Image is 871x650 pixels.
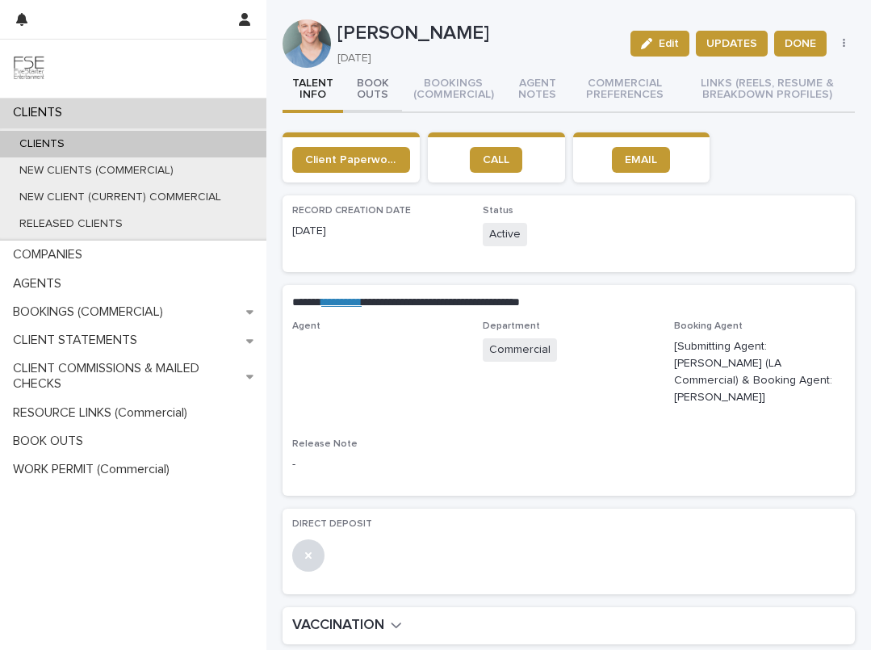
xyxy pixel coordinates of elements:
p: [DATE] [292,223,463,240]
p: RESOURCE LINKS (Commercial) [6,405,200,421]
button: AGENT NOTES [505,68,570,113]
p: CLIENT STATEMENTS [6,333,150,348]
p: COMPANIES [6,247,95,262]
p: AGENTS [6,276,74,291]
p: NEW CLIENT (CURRENT) COMMERCIAL [6,191,234,204]
p: BOOK OUTS [6,434,96,449]
button: LINKS (REELS, RESUME & BREAKDOWN PROFILES) [680,68,855,113]
button: BOOKINGS (COMMERCIAL) [402,68,505,113]
span: RECORD CREATION DATE [292,206,411,216]
span: Booking Agent [674,321,743,331]
span: Department [483,321,540,331]
p: CLIENT COMMISSIONS & MAILED CHECKS [6,361,246,392]
a: EMAIL [612,147,670,173]
button: COMMERCIAL PREFERENCES [570,68,680,113]
span: Client Paperwork Link [305,154,397,166]
span: UPDATES [706,36,757,52]
span: EMAIL [625,154,657,166]
p: - [292,456,463,473]
p: NEW CLIENTS (COMMERCIAL) [6,164,186,178]
button: VACCINATION [292,617,402,635]
p: RELEASED CLIENTS [6,217,136,231]
span: Agent [292,321,320,331]
h2: VACCINATION [292,617,384,635]
span: Active [483,223,527,246]
a: Client Paperwork Link [292,147,410,173]
span: Status [483,206,513,216]
span: Release Note [292,439,358,449]
button: Edit [630,31,689,57]
span: DIRECT DEPOSIT [292,519,372,529]
p: WORK PERMIT (Commercial) [6,462,182,477]
button: TALENT INFO [283,68,343,113]
span: Commercial [483,338,557,362]
p: [PERSON_NAME] [337,22,618,45]
p: [Submitting Agent: [PERSON_NAME] (LA Commercial) & Booking Agent: [PERSON_NAME]] [674,338,845,405]
button: DONE [774,31,827,57]
img: 9JgRvJ3ETPGCJDhvPVA5 [13,52,45,85]
p: CLIENTS [6,105,75,120]
span: DONE [785,36,816,52]
span: CALL [483,154,509,166]
a: CALL [470,147,522,173]
button: UPDATES [696,31,768,57]
p: BOOKINGS (COMMERCIAL) [6,304,176,320]
button: BOOK OUTS [343,68,402,113]
p: CLIENTS [6,137,77,151]
p: [DATE] [337,52,611,65]
span: Edit [659,38,679,49]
